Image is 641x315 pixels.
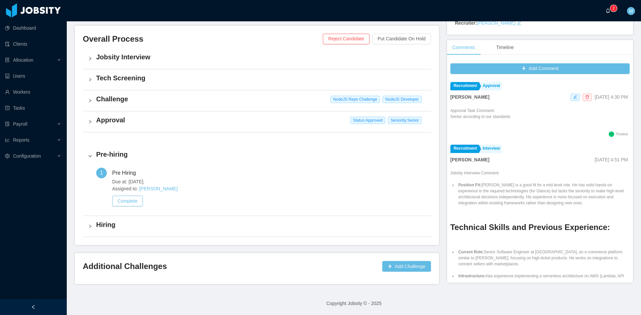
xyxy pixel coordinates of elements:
a: Complete [112,198,143,204]
button: Reject Candidate [323,34,369,44]
a: icon: userWorkers [5,85,61,99]
div: icon: rightApproval [83,111,431,132]
a: Interview [479,145,502,153]
div: icon: rightHiring [83,216,431,237]
span: Payroll [13,121,27,127]
i: icon: right [88,120,92,124]
span: Status: Approved [350,117,385,124]
a: Recruitment [450,82,479,90]
i: icon: right [88,57,92,61]
span: Positive [616,132,628,136]
h4: Pre-hiring [96,150,426,159]
div: icon: rightPre-hiring [83,146,431,166]
p: 2 [613,5,615,12]
span: Reports [13,137,29,143]
h4: Tech Screening [96,73,426,83]
i: icon: file-protect [5,122,10,126]
div: Pre Hiring [112,168,141,178]
p: Senior according to our standards [450,114,510,120]
span: Configuration [13,153,41,159]
i: icon: right [88,154,92,158]
h3: Additional Challenges [83,261,380,272]
a: Recruitment [450,145,479,153]
span: 1 [100,170,103,176]
button: icon: plusAdd Comment [450,63,630,74]
h4: Approval [96,115,426,125]
i: icon: line-chart [5,138,10,142]
div: icon: rightTech Screening [83,69,431,90]
strong: Position Fit: [458,183,481,187]
i: icon: delete [585,95,589,99]
div: icon: rightChallenge [83,90,431,111]
span: NodeJS Developer [383,96,422,103]
h4: Jobsity Interview [96,52,426,62]
span: M [629,7,633,15]
span: Seniority: Senior [388,117,422,124]
div: Timeline [491,40,519,55]
li: [PERSON_NAME] is a good fit for a mid-level role. He has solid hands-on experience in the require... [457,182,630,206]
span: Allocation [13,57,33,63]
a: [PERSON_NAME] [139,186,178,191]
button: icon: plusAdd Challenge [382,261,431,272]
li: Senior Software Engineer at [GEOGRAPHIC_DATA], an e-commerce platform similar to [PERSON_NAME], f... [457,249,630,267]
span: Due at: [DATE]. [112,178,426,185]
h3: Overall Process [83,34,323,44]
span: [DATE] 4:51 PM [595,157,628,162]
i: icon: solution [5,58,10,62]
span: Assigned to: [112,185,426,192]
footer: Copyright Jobsity © - 2025 [67,292,641,315]
h4: Hiring [96,220,426,229]
button: Complete [112,196,143,206]
a: [PERSON_NAME] [477,20,515,26]
i: icon: right [88,224,92,228]
span: NodeJS Repo Challenge [331,96,380,103]
i: icon: edit [517,21,521,25]
span: [DATE] 4:30 PM [595,94,628,100]
strong: [PERSON_NAME] [450,157,489,162]
button: Put Candidate On Hold [372,34,431,44]
div: Comments [447,40,480,55]
a: Approval [479,82,502,90]
i: icon: right [88,99,92,103]
li: Has experience implementing a serverless architecture on AWS (Lambda, API Gateway, DynamoDB, and ... [457,273,630,297]
div: Approval Task Comment: [450,108,510,130]
h4: Challenge [96,94,426,104]
sup: 2 [610,5,617,12]
strong: Technical Skills and Previous Experience: [450,223,610,232]
strong: Infrastructure: [458,274,486,278]
strong: Current Role: [458,250,484,254]
i: icon: bell [606,8,610,13]
a: icon: profileTasks [5,101,61,115]
i: icon: edit [573,95,577,99]
a: icon: auditClients [5,37,61,51]
strong: [PERSON_NAME] [450,94,489,100]
i: icon: setting [5,154,10,158]
i: icon: right [88,78,92,82]
a: icon: pie-chartDashboard [5,21,61,35]
a: icon: robotUsers [5,69,61,83]
div: icon: rightJobsity Interview [83,48,431,69]
strong: Recruiter: [455,20,477,26]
